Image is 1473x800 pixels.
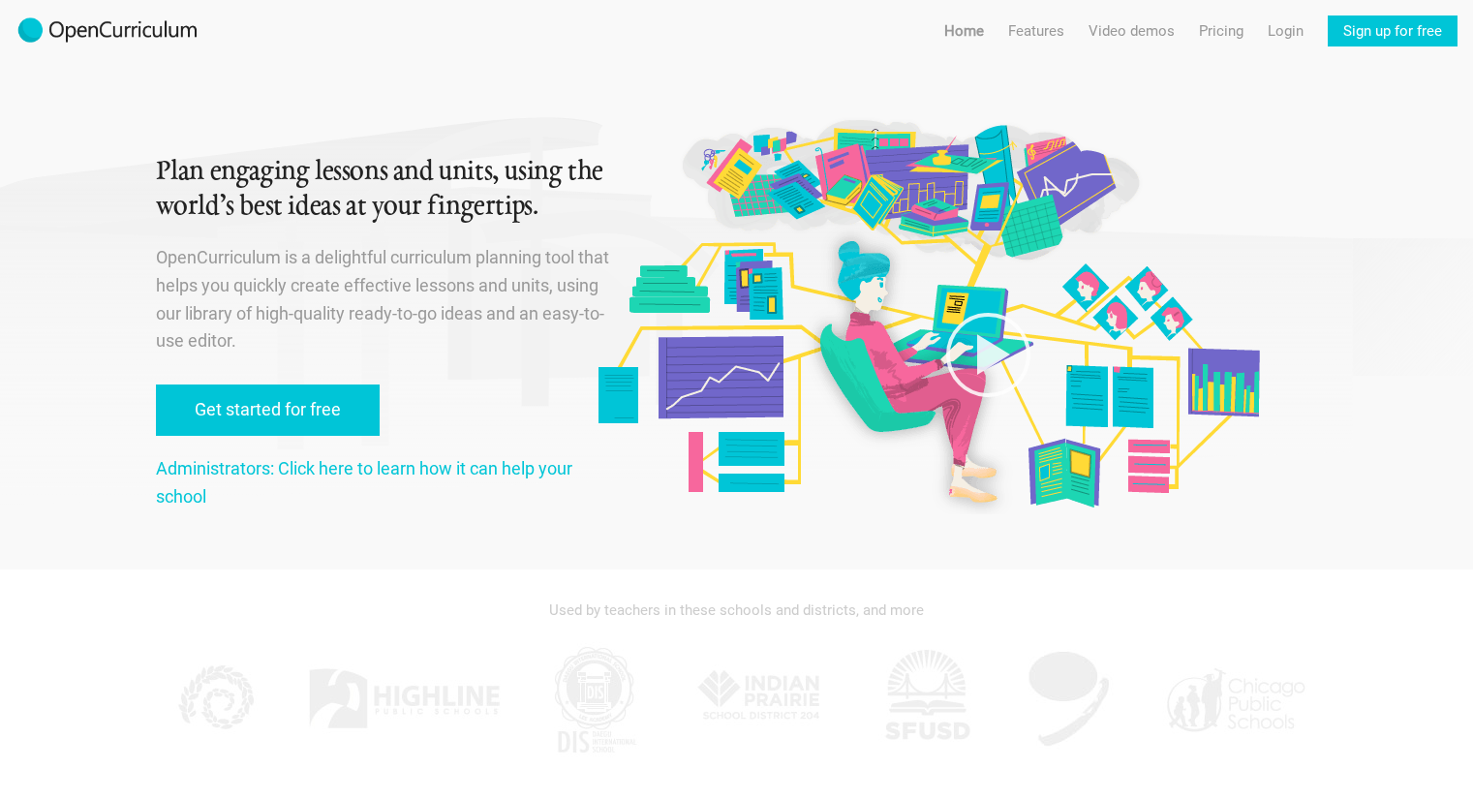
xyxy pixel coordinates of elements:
img: KPPCS.jpg [166,641,262,757]
img: Highline.jpg [307,641,501,757]
a: Features [1008,15,1064,46]
h1: Plan engaging lessons and units, using the world’s best ideas at your fingertips. [156,155,613,225]
a: Home [944,15,984,46]
a: Sign up for free [1328,15,1458,46]
img: 2017-logo-m.png [15,15,199,46]
img: IPSD.jpg [688,641,833,757]
div: Used by teachers in these schools and districts, and more [156,589,1318,631]
a: Get started for free [156,385,380,436]
a: Pricing [1199,15,1243,46]
a: Login [1268,15,1304,46]
img: AGK.jpg [1021,641,1118,757]
img: SFUSD.jpg [878,641,975,757]
p: OpenCurriculum is a delightful curriculum planning tool that helps you quickly create effective l... [156,244,613,355]
img: Original illustration by Malisa Suchanya, Oakland, CA (malisasuchanya.com) [591,116,1265,514]
img: DIS.jpg [546,641,643,757]
a: Administrators: Click here to learn how it can help your school [156,458,572,507]
img: CPS.jpg [1162,641,1307,757]
a: Video demos [1089,15,1175,46]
